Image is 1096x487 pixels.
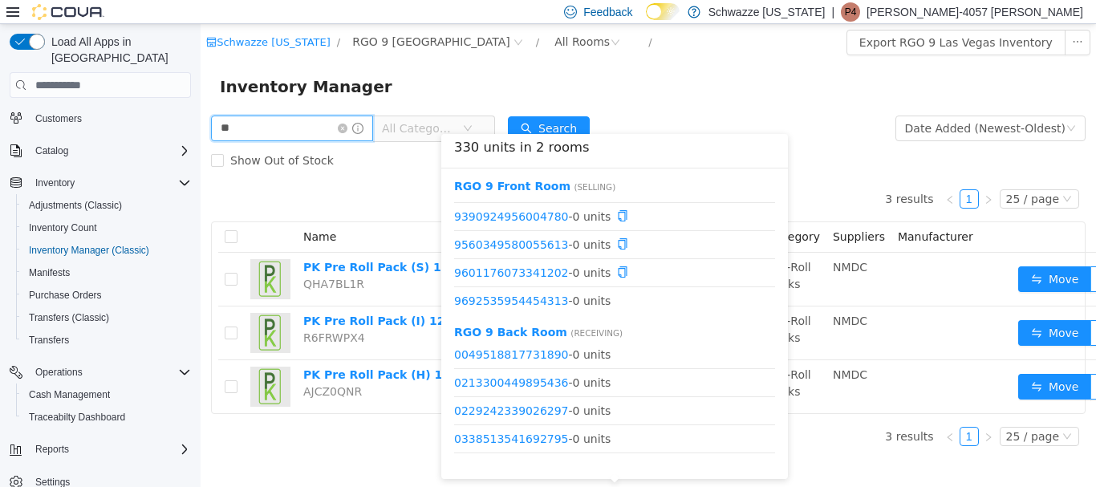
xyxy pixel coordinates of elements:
span: - 0 units [254,269,574,286]
div: Copy [416,241,428,258]
i: icon: down [862,170,871,181]
span: Adjustments (Classic) [29,199,122,212]
a: Purchase Orders [22,286,108,305]
span: - 0 units [254,378,574,395]
li: Next Page [778,403,798,422]
span: NMDC [632,237,667,250]
button: icon: swapMove [818,242,891,268]
span: Transfers [22,331,191,350]
a: 0213300449895436 [254,351,368,364]
span: Inventory Manager (Classic) [22,241,191,260]
li: Previous Page [740,403,759,422]
span: Inventory Count [22,218,191,237]
span: Suppliers [632,206,684,219]
button: Transfers [16,329,197,351]
a: 9294325180247755 [254,158,368,171]
span: Customers [29,108,191,128]
i: icon: down [866,99,875,111]
a: PK Pre Roll Pack (S) 12.5g 25pk [103,237,303,250]
span: - 0 units [254,185,574,201]
span: Adjustments (Classic) [22,196,191,215]
span: RGO 9 Las Vegas [152,9,310,26]
span: Purchase Orders [29,289,102,302]
span: Cash Management [29,388,110,401]
span: Inventory Count [29,221,97,234]
i: icon: right [783,171,793,181]
a: 9390924956004780 [254,186,368,199]
button: Traceabilty Dashboard [16,406,197,428]
i: icon: left [745,171,754,181]
span: Show Out of Stock [23,130,140,143]
span: Customers [35,112,82,125]
button: Manifests [16,262,197,284]
i: icon: right [783,408,793,418]
a: Transfers [22,331,75,350]
td: Pre-Roll Packs [562,336,626,389]
span: - 0 units [254,350,574,367]
span: Load All Apps in [GEOGRAPHIC_DATA] [45,34,191,66]
a: 0339020068806903 [254,436,368,448]
span: Feedback [583,4,632,20]
button: Inventory Count [16,217,197,239]
span: Name [103,206,136,219]
span: Manifests [22,263,191,282]
a: Inventory Count [22,218,104,237]
li: 3 results [684,165,733,185]
span: / [448,12,451,24]
div: Copy [416,213,428,229]
a: 9560349580055613 [254,214,368,227]
span: NMDC [632,344,667,357]
p: Schwazze [US_STATE] [708,2,826,22]
button: Inventory [29,173,81,193]
img: PK Pre Roll Pack (H) 12.5g 25pk hero shot [50,343,90,383]
li: 3 results [684,403,733,422]
button: Catalog [3,140,197,162]
i: icon: close-circle [137,99,147,109]
a: 0338513541692795 [254,408,368,420]
input: Dark Mode [646,3,680,20]
a: RGO 9 Back Room [254,302,367,315]
span: Catalog [29,141,191,160]
span: Cash Management [22,385,191,404]
span: Category [568,206,619,219]
a: 1 [760,404,777,421]
span: Operations [29,363,191,382]
i: icon: copy [416,214,428,225]
button: Adjustments (Classic) [16,194,197,217]
p: | [831,2,834,22]
a: RGO 9 Front Room [254,156,370,168]
a: 9692535954454313 [254,270,368,283]
h3: 330 units in 2 rooms [254,114,574,134]
a: Manifests [22,263,76,282]
button: Catalog [29,141,75,160]
a: Customers [29,109,88,128]
span: Transfers (Classic) [22,308,191,327]
td: Pre-Roll Packs [562,282,626,336]
i: icon: shop [6,13,16,23]
p: [PERSON_NAME]-4057 [PERSON_NAME] [867,2,1083,22]
i: icon: down [262,99,272,111]
img: Cova [32,4,104,20]
span: - 0 units [254,406,574,423]
span: Transfers (Classic) [29,311,109,324]
span: Inventory Manager [19,50,201,75]
span: Reports [35,443,69,456]
button: Operations [29,363,89,382]
span: AJCZ0QNR [103,361,161,374]
div: Patrick-4057 Leyba [841,2,860,22]
button: Inventory [3,172,197,194]
li: Previous Page [740,165,759,185]
span: NMDC [632,290,667,303]
button: Reports [29,440,75,459]
span: ( Receiving ) [370,304,422,314]
a: 9601176073341202 [254,242,368,255]
a: PK Pre Roll Pack (H) 12.5g 25pk [103,344,305,357]
button: icon: ellipsis [890,242,915,268]
span: Operations [35,366,83,379]
button: Inventory Manager (Classic) [16,239,197,262]
a: 0229242339026297 [254,379,368,392]
span: QHA7BL1R [103,254,164,266]
a: PK Pre Roll Pack (I) 12.5g 25pk [103,290,299,303]
a: Traceabilty Dashboard [22,408,132,427]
